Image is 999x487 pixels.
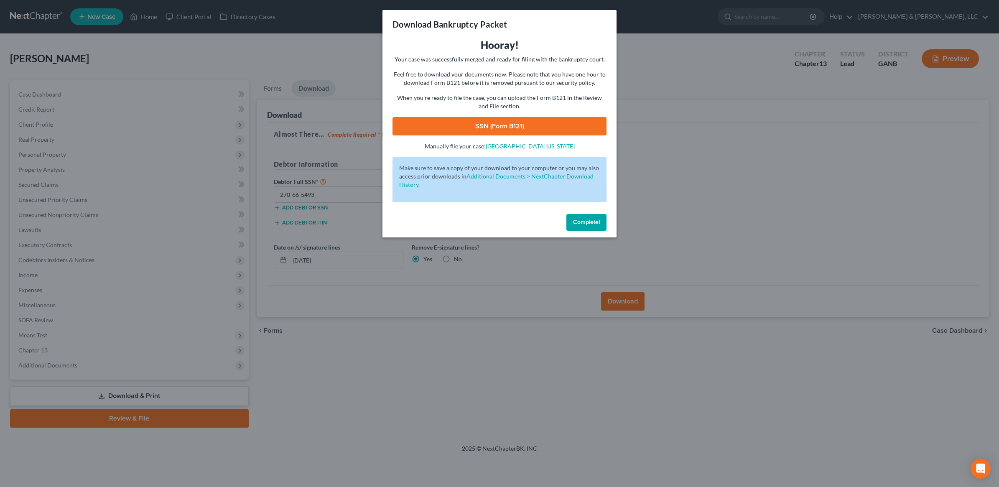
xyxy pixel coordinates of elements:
[392,18,507,30] h3: Download Bankruptcy Packet
[392,38,607,52] h3: Hooray!
[392,94,607,110] p: When you're ready to file the case, you can upload the Form B121 in the Review and File section.
[486,143,575,150] a: [GEOGRAPHIC_DATA][US_STATE]
[399,164,600,189] p: Make sure to save a copy of your download to your computer or you may also access prior downloads in
[392,55,607,64] p: Your case was successfully merged and ready for filing with the bankruptcy court.
[573,219,600,226] span: Complete!
[392,117,607,135] a: SSN (Form B121)
[971,459,991,479] div: Open Intercom Messenger
[392,142,607,150] p: Manually file your case:
[392,70,607,87] p: Feel free to download your documents now. Please note that you have one hour to download Form B12...
[566,214,607,231] button: Complete!
[399,173,594,188] a: Additional Documents > NextChapter Download History.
